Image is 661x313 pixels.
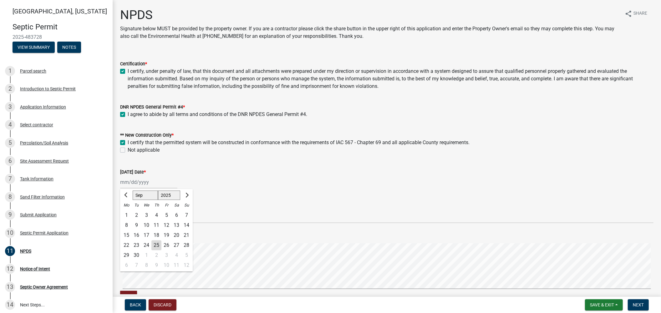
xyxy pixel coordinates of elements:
[20,159,69,163] div: Site Assessment Request
[141,260,151,270] div: 8
[20,195,65,199] div: Sand Filter Information
[131,220,141,230] div: 9
[131,250,141,260] div: 30
[161,210,171,220] div: Friday, September 5, 2025
[171,240,181,250] div: 27
[120,133,174,138] label: ** New Construction Only
[181,230,191,240] div: 21
[171,220,181,230] div: 13
[151,260,161,270] div: 9
[151,200,161,210] div: Th
[121,260,131,270] div: 6
[141,220,151,230] div: Wednesday, September 10, 2025
[120,170,146,174] label: [DATE] Date
[171,240,181,250] div: Saturday, September 27, 2025
[121,250,131,260] div: 29
[121,260,131,270] div: Monday, October 6, 2025
[633,302,644,307] span: Next
[131,210,141,220] div: Tuesday, September 2, 2025
[151,250,161,260] div: 2
[121,240,131,250] div: Monday, September 22, 2025
[161,240,171,250] div: Friday, September 26, 2025
[131,240,141,250] div: 23
[5,264,15,274] div: 12
[151,260,161,270] div: Thursday, October 9, 2025
[151,240,161,250] div: Thursday, September 25, 2025
[181,200,191,210] div: Su
[121,210,131,220] div: 1
[5,156,15,166] div: 6
[161,240,171,250] div: 26
[20,249,31,253] div: NPDS
[161,260,171,270] div: Friday, October 10, 2025
[5,102,15,112] div: 3
[151,230,161,240] div: Thursday, September 18, 2025
[141,260,151,270] div: Wednesday, October 8, 2025
[161,230,171,240] div: Friday, September 19, 2025
[13,42,55,53] button: View Summary
[121,250,131,260] div: Monday, September 29, 2025
[161,220,171,230] div: Friday, September 12, 2025
[128,139,470,146] label: I certify that the permitted system will be constructed in conformance with the requirements of I...
[171,210,181,220] div: 6
[151,240,161,250] div: 25
[141,210,151,220] div: Wednesday, September 3, 2025
[5,84,15,94] div: 2
[141,210,151,220] div: 3
[171,230,181,240] div: 20
[13,45,55,50] wm-modal-confirm: Summary
[625,10,632,18] i: share
[171,230,181,240] div: Saturday, September 20, 2025
[181,230,191,240] div: Sunday, September 21, 2025
[20,105,66,109] div: Application Information
[141,220,151,230] div: 10
[130,302,141,307] span: Back
[5,246,15,256] div: 11
[181,220,191,230] div: 14
[181,260,191,270] div: 12
[131,220,141,230] div: Tuesday, September 9, 2025
[181,210,191,220] div: Sunday, September 7, 2025
[120,105,185,109] label: DNR NPDES General Permit #4
[171,260,181,270] div: Saturday, October 11, 2025
[131,230,141,240] div: 16
[20,123,53,127] div: Select contractor
[13,8,107,15] span: [GEOGRAPHIC_DATA], [US_STATE]
[161,260,171,270] div: 10
[121,200,131,210] div: Mo
[5,192,15,202] div: 8
[181,250,191,260] div: Sunday, October 5, 2025
[57,42,81,53] button: Notes
[149,299,176,310] button: Discard
[171,220,181,230] div: Saturday, September 13, 2025
[5,210,15,220] div: 9
[181,240,191,250] div: 28
[20,87,76,91] div: Introduction to Septic Permit
[620,8,652,20] button: shareShare
[20,231,69,235] div: Septic Permit Application
[161,200,171,210] div: Fr
[123,190,130,200] button: Previous month
[141,200,151,210] div: We
[628,299,649,310] button: Next
[20,285,68,289] div: Septic Owner Agreement
[158,191,181,200] select: Select year
[161,230,171,240] div: 19
[120,25,620,40] p: Signature below MUST be provided by the property owner. If you are a contractor please click the ...
[151,220,161,230] div: 11
[120,62,147,66] label: Certification
[121,240,131,250] div: 22
[5,66,15,76] div: 1
[133,191,158,200] select: Select month
[590,302,614,307] span: Save & Exit
[5,174,15,184] div: 7
[128,68,653,90] label: I certify, under penalty of law, that this document and all attachments were prepared under my di...
[121,230,131,240] div: Monday, September 15, 2025
[161,250,171,260] div: 3
[171,250,181,260] div: Saturday, October 4, 2025
[161,220,171,230] div: 12
[151,230,161,240] div: 18
[5,300,15,310] div: 14
[131,260,141,270] div: Tuesday, October 7, 2025
[151,210,161,220] div: 4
